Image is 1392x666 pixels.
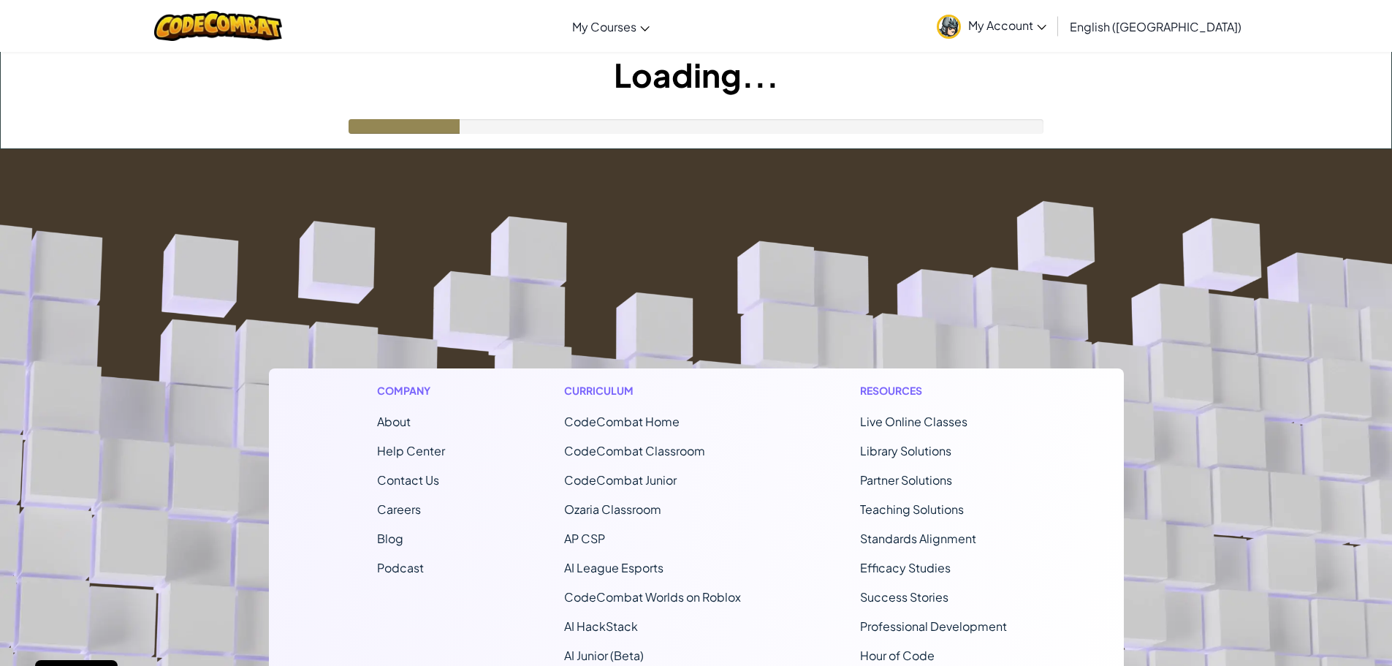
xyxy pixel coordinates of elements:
a: Podcast [377,560,424,575]
h1: Company [377,383,445,398]
img: avatar [937,15,961,39]
a: AI HackStack [564,618,638,634]
a: About [377,414,411,429]
a: Success Stories [860,589,948,605]
a: My Account [929,3,1054,49]
img: CodeCombat logo [154,11,282,41]
a: CodeCombat Worlds on Roblox [564,589,741,605]
a: Professional Development [860,618,1007,634]
a: Careers [377,502,421,517]
span: My Account [968,18,1046,33]
a: AI League Esports [564,560,663,575]
a: Efficacy Studies [860,560,951,575]
h1: Resources [860,383,1016,398]
a: CodeCombat Classroom [564,443,705,458]
a: AI Junior (Beta) [564,648,644,663]
h1: Loading... [1,52,1391,97]
a: Teaching Solutions [860,502,964,517]
a: Standards Alignment [860,531,976,546]
a: Ozaria Classroom [564,502,661,517]
span: Contact Us [377,472,439,488]
a: AP CSP [564,531,605,546]
a: My Courses [565,7,657,46]
a: CodeCombat Junior [564,472,677,488]
a: English ([GEOGRAPHIC_DATA]) [1062,7,1249,46]
a: Hour of Code [860,648,935,663]
a: Blog [377,531,403,546]
a: Partner Solutions [860,472,952,488]
a: Live Online Classes [860,414,967,429]
a: Help Center [377,443,445,458]
span: CodeCombat Home [564,414,680,429]
a: Library Solutions [860,443,951,458]
h1: Curriculum [564,383,741,398]
span: English ([GEOGRAPHIC_DATA]) [1070,19,1241,34]
span: My Courses [572,19,636,34]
